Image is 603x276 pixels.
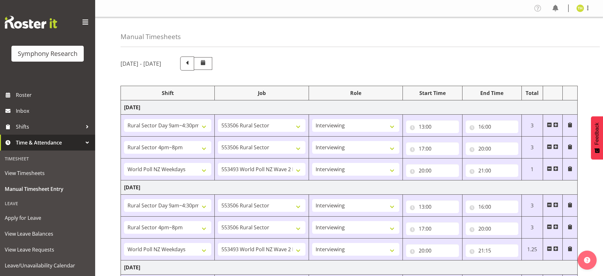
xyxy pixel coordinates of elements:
[521,158,543,180] td: 1
[466,120,518,133] input: Click to select...
[2,165,94,181] a: View Timesheets
[312,89,399,97] div: Role
[594,123,600,145] span: Feedback
[5,213,90,223] span: Apply for Leave
[121,180,578,195] td: [DATE]
[218,89,305,97] div: Job
[5,245,90,254] span: View Leave Requests
[466,142,518,155] input: Click to select...
[5,184,90,194] span: Manual Timesheet Entry
[2,152,94,165] div: Timesheet
[466,200,518,213] input: Click to select...
[406,142,459,155] input: Click to select...
[124,89,211,97] div: Shift
[2,242,94,258] a: View Leave Requests
[406,200,459,213] input: Click to select...
[525,89,540,97] div: Total
[521,115,543,137] td: 3
[406,120,459,133] input: Click to select...
[2,226,94,242] a: View Leave Balances
[406,164,459,177] input: Click to select...
[466,222,518,235] input: Click to select...
[466,89,518,97] div: End Time
[406,89,459,97] div: Start Time
[121,33,181,40] h4: Manual Timesheets
[466,164,518,177] input: Click to select...
[5,16,57,29] img: Rosterit website logo
[121,100,578,115] td: [DATE]
[521,239,543,260] td: 1.25
[406,244,459,257] input: Click to select...
[5,261,90,270] span: Leave/Unavailability Calendar
[584,257,590,263] img: help-xxl-2.png
[16,106,92,116] span: Inbox
[406,222,459,235] input: Click to select...
[521,217,543,239] td: 3
[16,138,82,147] span: Time & Attendance
[2,258,94,273] a: Leave/Unavailability Calendar
[2,210,94,226] a: Apply for Leave
[18,49,77,58] div: Symphony Research
[16,90,92,100] span: Roster
[2,197,94,210] div: Leave
[576,4,584,12] img: tristan-healley11868.jpg
[521,195,543,217] td: 3
[16,122,82,131] span: Shifts
[121,60,161,67] h5: [DATE] - [DATE]
[5,168,90,178] span: View Timesheets
[5,229,90,239] span: View Leave Balances
[121,260,578,275] td: [DATE]
[466,244,518,257] input: Click to select...
[2,181,94,197] a: Manual Timesheet Entry
[591,116,603,159] button: Feedback - Show survey
[521,137,543,158] td: 3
